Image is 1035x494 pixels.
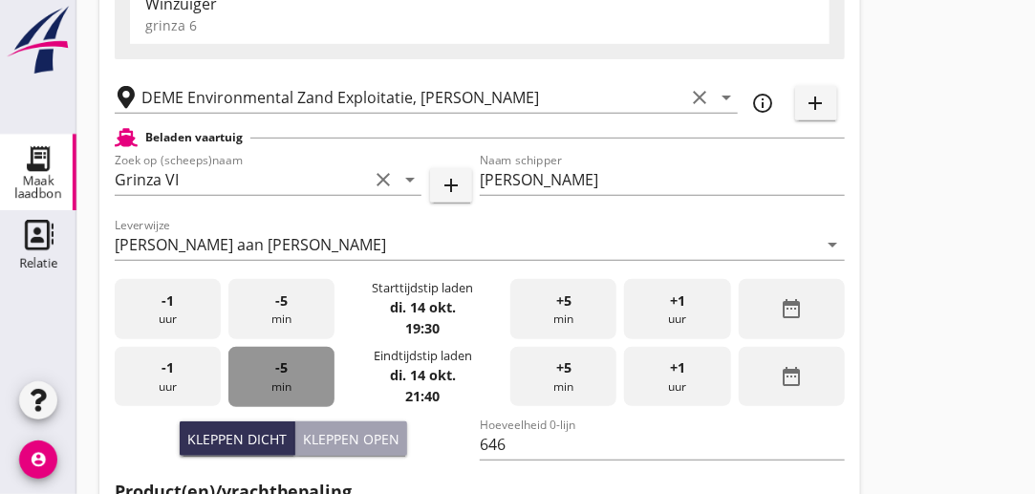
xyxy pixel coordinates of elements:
div: uur [115,347,221,407]
strong: 19:30 [405,319,440,337]
span: -1 [162,290,174,311]
div: grinza 6 [145,15,814,35]
span: +1 [670,357,685,378]
h2: Beladen vaartuig [145,129,243,146]
span: +1 [670,290,685,311]
input: Naam schipper [480,164,845,195]
i: arrow_drop_down [399,168,421,191]
i: clear [688,86,711,109]
span: -5 [275,290,288,311]
div: uur [115,279,221,339]
div: min [228,347,334,407]
i: date_range [780,297,803,320]
strong: di. 14 okt. [390,366,456,384]
div: [PERSON_NAME] aan [PERSON_NAME] [115,236,386,253]
i: arrow_drop_down [715,86,738,109]
strong: 21:40 [405,387,440,405]
div: Kleppen open [303,429,399,449]
i: account_circle [19,440,57,479]
div: min [510,279,616,339]
span: -5 [275,357,288,378]
span: +5 [556,357,571,378]
div: Kleppen dicht [187,429,287,449]
div: uur [624,347,730,407]
div: uur [624,279,730,339]
img: logo-small.a267ee39.svg [4,5,73,75]
i: date_range [780,365,803,388]
div: Eindtijdstip laden [374,347,472,365]
input: Zoek op (scheeps)naam [115,164,368,195]
div: min [228,279,334,339]
button: Kleppen open [295,421,407,456]
div: Relatie [19,257,57,269]
strong: di. 14 okt. [390,298,456,316]
i: clear [372,168,395,191]
input: Losplaats [141,82,684,113]
button: Kleppen dicht [180,421,295,456]
div: min [510,347,616,407]
i: add [805,92,828,115]
i: add [440,174,463,197]
div: Starttijdstip laden [372,279,473,297]
span: -1 [162,357,174,378]
span: +5 [556,290,571,311]
input: Hoeveelheid 0-lijn [480,429,845,460]
i: info_outline [751,92,774,115]
i: arrow_drop_down [822,233,845,256]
